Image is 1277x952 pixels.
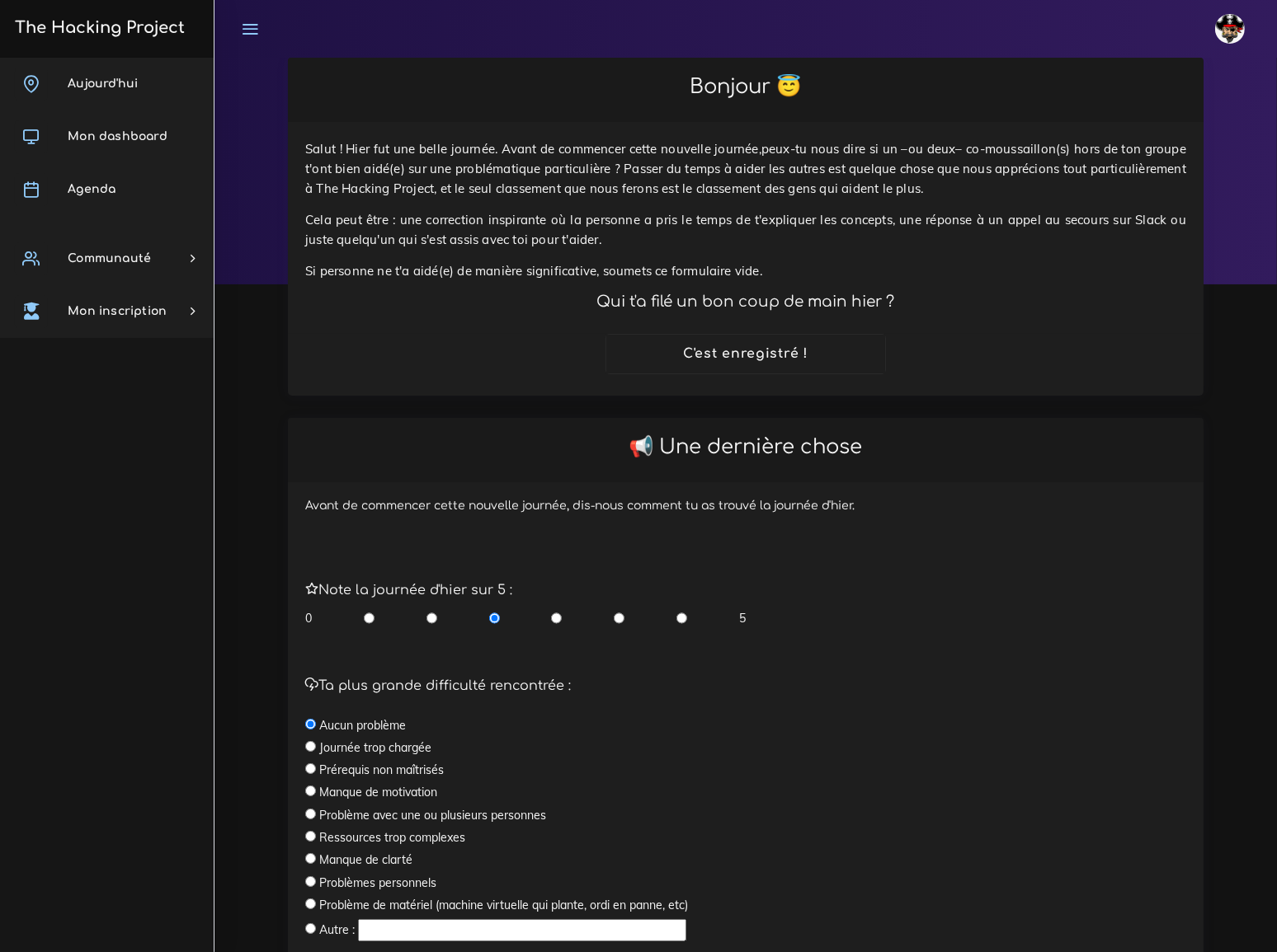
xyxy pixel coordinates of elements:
h4: C'est enregistré ! [683,346,808,362]
label: Aucun problème [319,717,406,734]
label: Prérequis non maîtrisés [319,762,444,778]
span: Aujourd'hui [68,77,138,90]
span: Communauté [68,252,151,265]
label: Manque de clarté [319,851,412,868]
h6: Avant de commencer cette nouvelle journée, dis-nous comment tu as trouvé la journée d'hier. [305,499,1186,514]
label: Problème de matériel (machine virtuelle qui plante, ordi en panne, etc) [319,897,688,913]
h5: Ta plus grande difficulté rencontrée : [305,678,1186,694]
label: Autre : [319,922,355,938]
div: 0 5 [305,610,746,626]
p: Salut ! Hier fut une belle journée. Avant de commencer cette nouvelle journée,peux-tu nous dire s... [305,139,1186,199]
img: avatar [1215,14,1245,44]
p: Si personne ne t'a aidé(e) de manière significative, soumets ce formulaire vide. [305,261,1186,281]
p: Cela peut être : une correction inspirante où la personne a pris le temps de t'expliquer les conc... [305,210,1186,250]
span: Agenda [68,183,115,195]
label: Journée trop chargée [319,739,431,756]
span: Mon inscription [68,305,167,317]
h3: The Hacking Project [10,19,185,37]
h5: Note la journée d'hier sur 5 : [305,583,1186,598]
h4: Qui t'a filé un bon coup de main hier ? [305,293,1186,311]
h2: 📢 Une dernière chose [305,435,1186,459]
span: Mon dashboard [68,130,167,143]
label: Problème avec une ou plusieurs personnes [319,807,546,823]
label: Manque de motivation [319,784,437,800]
label: Ressources trop complexes [319,829,465,846]
label: Problèmes personnels [319,875,436,891]
h2: Bonjour 😇 [305,75,1186,99]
